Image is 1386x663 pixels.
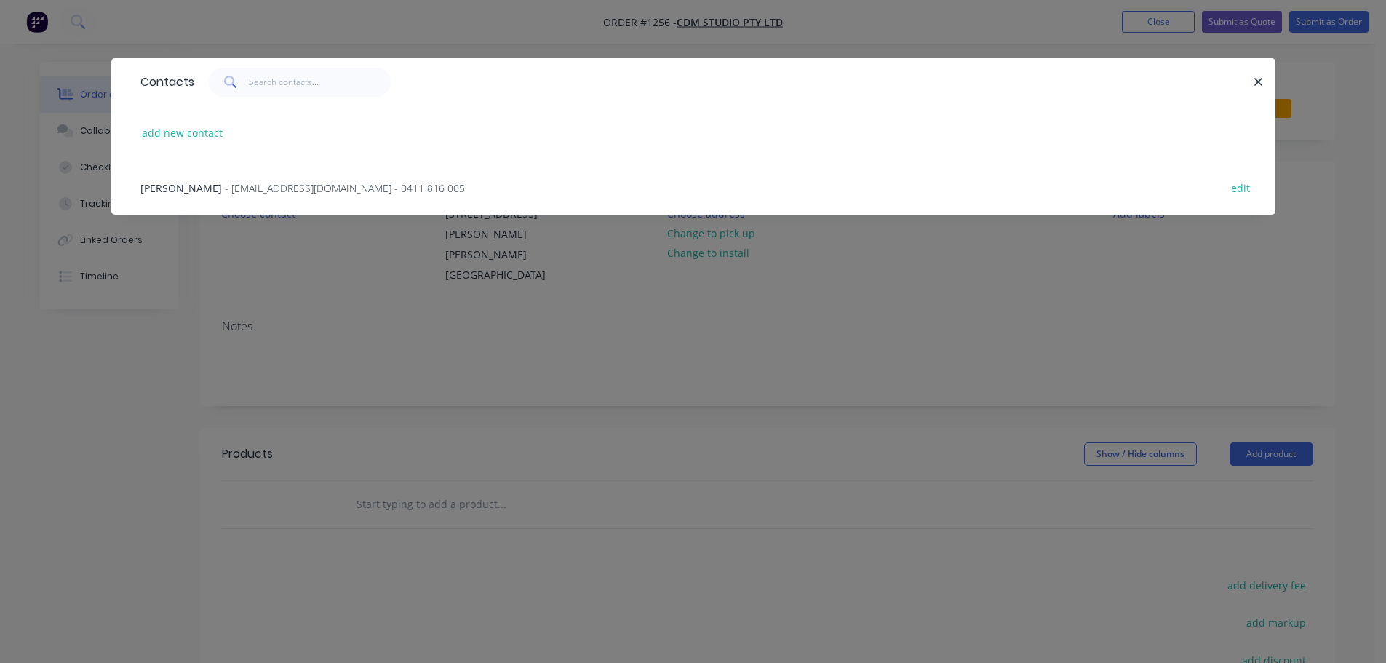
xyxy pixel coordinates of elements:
span: [PERSON_NAME] [140,181,222,195]
input: Search contacts... [249,68,391,97]
span: - [EMAIL_ADDRESS][DOMAIN_NAME] - 0411 816 005 [225,181,465,195]
div: Contacts [133,59,194,106]
button: add new contact [135,123,231,143]
button: edit [1224,178,1258,197]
